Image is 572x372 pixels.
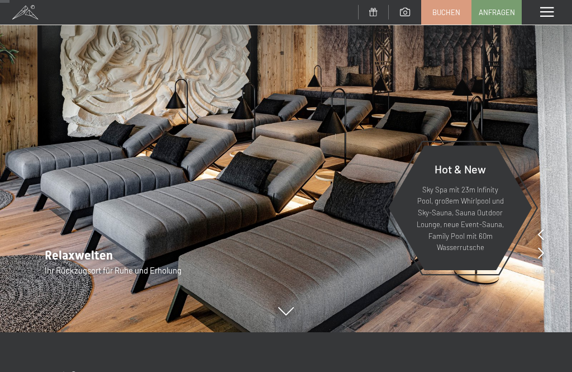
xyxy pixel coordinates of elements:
span: Buchen [432,7,460,17]
span: Hot & New [435,162,486,176]
span: Anfragen [479,7,515,17]
a: Anfragen [472,1,521,24]
span: 8 [542,264,547,276]
a: Buchen [422,1,471,24]
span: / [539,264,542,276]
a: Hot & New Sky Spa mit 23m Infinity Pool, großem Whirlpool und Sky-Sauna, Sauna Outdoor Lounge, ne... [388,145,533,271]
p: Sky Spa mit 23m Infinity Pool, großem Whirlpool und Sky-Sauna, Sauna Outdoor Lounge, neue Event-S... [416,184,505,254]
span: Relaxwelten [45,248,113,262]
span: 4 [535,264,539,276]
span: Ihr Rückzugsort für Ruhe und Erholung [45,265,182,275]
